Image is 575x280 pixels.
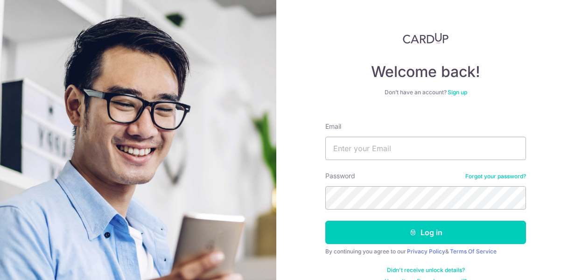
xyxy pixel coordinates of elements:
a: Terms Of Service [450,248,497,255]
div: Don’t have an account? [325,89,526,96]
label: Password [325,171,355,181]
a: Privacy Policy [407,248,445,255]
a: Forgot your password? [465,173,526,180]
input: Enter your Email [325,137,526,160]
img: CardUp Logo [403,33,449,44]
a: Didn't receive unlock details? [387,266,465,274]
label: Email [325,122,341,131]
div: By continuing you agree to our & [325,248,526,255]
h4: Welcome back! [325,63,526,81]
button: Log in [325,221,526,244]
a: Sign up [448,89,467,96]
